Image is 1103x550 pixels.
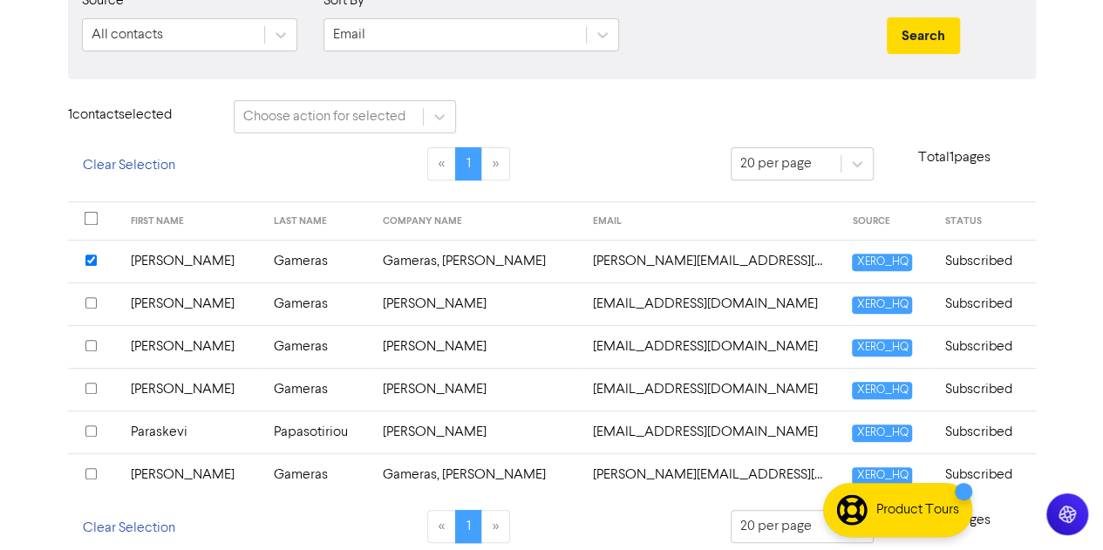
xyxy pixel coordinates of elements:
[68,510,190,547] button: Clear Selection
[120,453,263,496] td: [PERSON_NAME]
[120,368,263,411] td: [PERSON_NAME]
[582,325,841,368] td: hgameras@gmail.com
[263,325,372,368] td: Gameras
[68,147,190,184] button: Clear Selection
[371,453,582,496] td: Gameras, [PERSON_NAME]
[852,467,912,484] span: XERO_HQ
[263,453,372,496] td: Gameras
[582,282,841,325] td: gameras@optusnet.com.au
[333,24,365,45] div: Email
[935,368,1036,411] td: Subscribed
[455,147,482,180] a: Page 1 is your current page
[935,411,1036,453] td: Subscribed
[455,510,482,543] a: Page 1 is your current page
[120,202,263,241] th: FIRST NAME
[371,202,582,241] th: COMPANY NAME
[263,411,372,453] td: Papasotiriou
[935,240,1036,282] td: Subscribed
[935,453,1036,496] td: Subscribed
[371,325,582,368] td: [PERSON_NAME]
[582,411,841,453] td: pgameras@gmail.com
[935,202,1036,241] th: STATUS
[120,411,263,453] td: Paraskevi
[1016,466,1103,550] iframe: Chat Widget
[887,17,960,54] button: Search
[852,424,912,441] span: XERO_HQ
[852,254,912,270] span: XERO_HQ
[740,153,812,174] div: 20 per page
[582,202,841,241] th: EMAIL
[935,282,1036,325] td: Subscribed
[582,453,841,496] td: tom@octagonfinancial.com.au
[120,240,263,282] td: [PERSON_NAME]
[852,339,912,356] span: XERO_HQ
[263,240,372,282] td: Gameras
[92,24,163,45] div: All contacts
[263,282,372,325] td: Gameras
[263,202,372,241] th: LAST NAME
[371,368,582,411] td: [PERSON_NAME]
[852,296,912,313] span: XERO_HQ
[243,106,405,127] div: Choose action for selected
[935,325,1036,368] td: Subscribed
[582,240,841,282] td: fotini.gameras@gmail.com
[120,325,263,368] td: [PERSON_NAME]
[263,368,372,411] td: Gameras
[371,240,582,282] td: Gameras, [PERSON_NAME]
[371,411,582,453] td: [PERSON_NAME]
[740,516,812,537] div: 20 per page
[852,382,912,398] span: XERO_HQ
[582,368,841,411] td: nick@octagonfinancial.com.au
[120,282,263,325] td: [PERSON_NAME]
[68,107,208,124] h6: 1 contact selected
[874,147,1036,168] p: Total 1 pages
[371,282,582,325] td: [PERSON_NAME]
[841,202,935,241] th: SOURCE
